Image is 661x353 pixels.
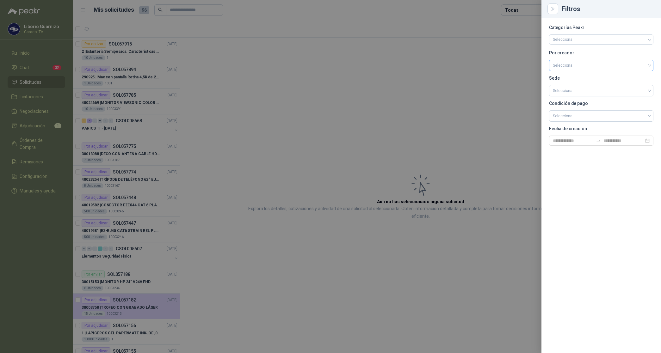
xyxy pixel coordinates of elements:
[596,138,601,143] span: swap-right
[549,101,653,105] p: Condición de pago
[549,5,557,13] button: Close
[549,76,653,80] p: Sede
[596,138,601,143] span: to
[549,127,653,131] p: Fecha de creación
[549,26,653,29] p: Categorías Peakr
[549,51,653,55] p: Por creador
[562,6,653,12] div: Filtros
